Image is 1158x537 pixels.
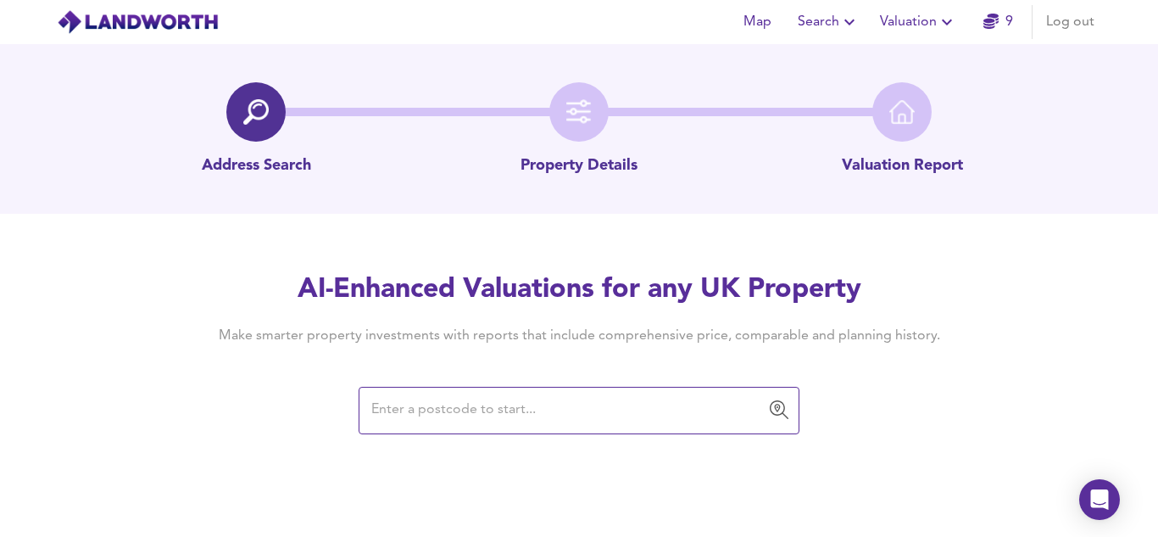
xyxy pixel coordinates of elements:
button: Valuation [873,5,964,39]
p: Property Details [521,155,637,177]
span: Valuation [880,10,957,34]
img: search-icon [243,99,269,125]
button: Log out [1039,5,1101,39]
img: logo [57,9,219,35]
input: Enter a postcode to start... [366,394,766,427]
h2: AI-Enhanced Valuations for any UK Property [192,271,966,309]
button: 9 [971,5,1025,39]
p: Address Search [202,155,311,177]
span: Search [798,10,860,34]
div: Open Intercom Messenger [1079,479,1120,520]
span: Log out [1046,10,1094,34]
h4: Make smarter property investments with reports that include comprehensive price, comparable and p... [192,327,966,345]
button: Map [730,5,784,39]
p: Valuation Report [842,155,963,177]
a: 9 [983,10,1013,34]
img: filter-icon [566,99,592,125]
span: Map [737,10,777,34]
button: Search [791,5,866,39]
img: home-icon [889,99,915,125]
